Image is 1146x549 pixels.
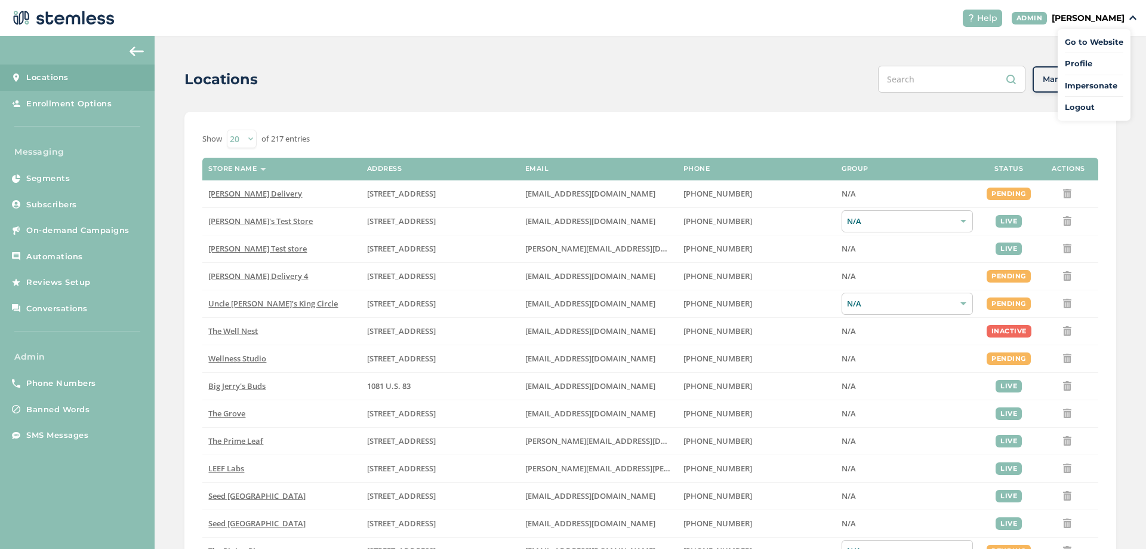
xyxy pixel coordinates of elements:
span: [PHONE_NUMBER] [683,463,752,474]
label: N/A [842,409,973,419]
label: Email [525,165,549,173]
label: N/A [842,326,973,336]
span: [EMAIL_ADDRESS][DOMAIN_NAME] [525,216,655,226]
label: (207) 747-4648 [683,491,830,501]
label: Phone [683,165,710,173]
span: Seed [GEOGRAPHIC_DATA] [208,518,306,529]
img: logo-dark-0685b13c.svg [10,6,115,30]
div: pending [987,297,1031,310]
span: [PERSON_NAME][EMAIL_ADDRESS][PERSON_NAME][DOMAIN_NAME] [525,463,777,474]
th: Actions [1039,158,1098,180]
div: live [996,490,1022,502]
span: [PHONE_NUMBER] [683,408,752,419]
label: Show [202,133,222,145]
label: arman91488@gmail.com [525,189,671,199]
label: Hazel Delivery [208,189,355,199]
label: N/A [842,464,973,474]
label: christian@uncleherbsak.com [525,299,671,309]
label: (818) 561-0790 [683,271,830,281]
span: [EMAIL_ADDRESS][DOMAIN_NAME] [525,188,655,199]
span: [PHONE_NUMBER] [683,435,752,446]
span: [PHONE_NUMBER] [683,216,752,226]
span: LEEF Labs [208,463,244,474]
div: inactive [987,325,1031,338]
span: [STREET_ADDRESS] [367,326,436,336]
span: [STREET_ADDRESS] [367,518,436,529]
label: Brian's Test Store [208,216,355,226]
span: [PHONE_NUMBER] [683,243,752,254]
span: Automations [26,251,83,263]
input: Search [878,66,1025,93]
label: Hazel Delivery 4 [208,271,355,281]
label: 17523 Ventura Boulevard [367,271,513,281]
label: vmrobins@gmail.com [525,326,671,336]
p: [PERSON_NAME] [1052,12,1125,24]
span: Impersonate [1065,80,1123,92]
span: [EMAIL_ADDRESS][DOMAIN_NAME] [525,271,655,281]
img: icon-sort-1e1d7615.svg [260,168,266,171]
span: [PHONE_NUMBER] [683,518,752,529]
span: [EMAIL_ADDRESS][DOMAIN_NAME] [525,490,655,501]
a: Profile [1065,58,1123,70]
label: (619) 600-1269 [683,409,830,419]
span: [STREET_ADDRESS] [367,188,436,199]
span: [PHONE_NUMBER] [683,271,752,281]
a: Logout [1065,102,1123,114]
label: (818) 561-0790 [683,189,830,199]
span: [PHONE_NUMBER] [683,298,752,309]
div: live [996,407,1022,420]
label: (907) 330-7833 [683,299,830,309]
label: vmrobins@gmail.com [525,354,671,364]
label: (269) 929-8463 [683,354,830,364]
span: [PHONE_NUMBER] [683,188,752,199]
label: info@bigjerrysbuds.com [525,381,671,391]
label: The Grove [208,409,355,419]
span: [STREET_ADDRESS] [367,216,436,226]
label: N/A [842,244,973,254]
div: live [996,435,1022,447]
label: brianashen@gmail.com [525,216,671,226]
label: N/A [842,381,973,391]
span: [EMAIL_ADDRESS][DOMAIN_NAME] [525,353,655,364]
span: [PERSON_NAME]'s Test Store [208,216,313,226]
label: Address [367,165,402,173]
label: 123 East Main Street [367,216,513,226]
div: pending [987,270,1031,283]
span: The Well Nest [208,326,258,336]
div: N/A [842,210,973,232]
label: 17523 Ventura Boulevard [367,189,513,199]
label: Seed Boston [208,519,355,529]
label: N/A [842,491,973,501]
span: Uncle [PERSON_NAME]’s King Circle [208,298,338,309]
label: 1005 4th Avenue [367,326,513,336]
label: 1081 U.S. 83 [367,381,513,391]
span: [PHONE_NUMBER] [683,326,752,336]
iframe: Chat Widget [1086,492,1146,549]
label: Store name [208,165,257,173]
span: Wellness Studio [208,353,266,364]
label: N/A [842,189,973,199]
span: Phone Numbers [26,378,96,389]
div: live [996,462,1022,475]
div: live [996,517,1022,530]
span: [PHONE_NUMBER] [683,381,752,391]
div: pending [987,352,1031,365]
span: [STREET_ADDRESS] [367,243,436,254]
span: Subscribers [26,199,77,211]
label: N/A [842,354,973,364]
label: 553 Congress Street [367,491,513,501]
label: Big Jerry's Buds [208,381,355,391]
label: 209 King Circle [367,299,513,309]
span: [PHONE_NUMBER] [683,353,752,364]
label: (580) 539-1118 [683,381,830,391]
span: Banned Words [26,404,90,416]
span: [STREET_ADDRESS] [367,463,436,474]
label: arman91488@gmail.com [525,271,671,281]
label: (503) 804-9208 [683,216,830,226]
label: Status [994,165,1023,173]
label: 8155 Center Street [367,409,513,419]
span: Enrollment Options [26,98,112,110]
span: [PERSON_NAME][EMAIL_ADDRESS][DOMAIN_NAME] [525,435,716,446]
label: N/A [842,519,973,529]
label: N/A [842,271,973,281]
